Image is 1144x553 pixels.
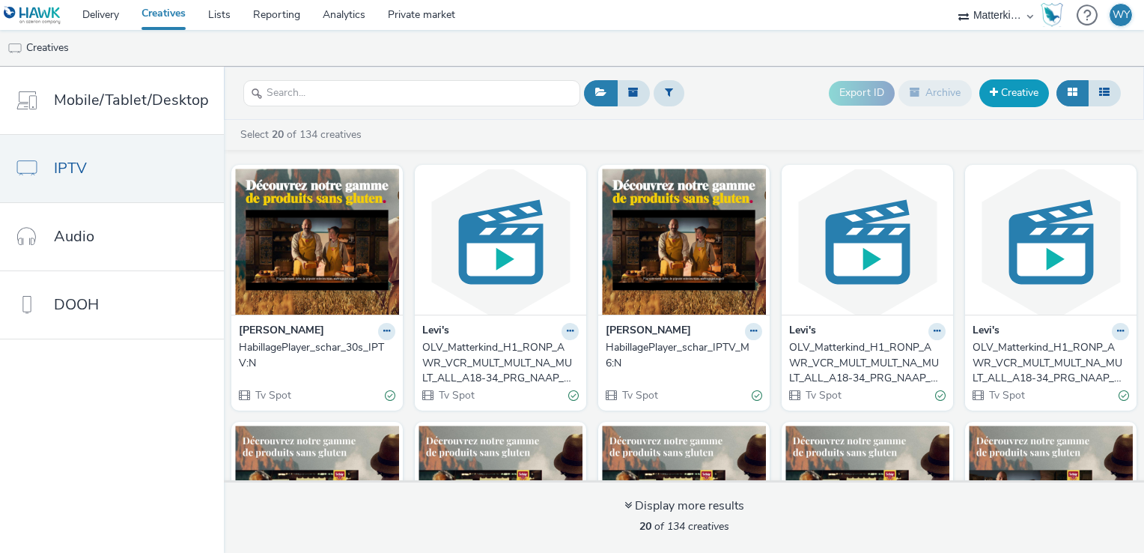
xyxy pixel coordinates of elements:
[54,226,94,247] span: Audio
[1088,80,1121,106] button: Table
[1041,3,1069,27] a: Hawk Academy
[7,41,22,56] img: tv
[789,323,816,340] strong: Levi's
[988,388,1025,402] span: Tv Spot
[639,519,729,534] span: of 134 creatives
[752,387,762,403] div: Valid
[239,340,395,371] a: HabillagePlayer_schar_30s_IPTV:N
[621,388,658,402] span: Tv Spot
[973,340,1129,386] a: OLV_Matterkind_H1_RONP_AWR_VCR_MULT_MULT_NA_MULT_ALL_A18-34_PRG_NAAP_CPM_SSD_15s_NA_CTV_1006 stam...
[606,323,691,340] strong: [PERSON_NAME]
[385,387,395,403] div: Valid
[785,169,949,315] img: OLV_Matterkind_H1_RONP_AWR_VCR_MULT_MULT_NA_MULT_ALL_A18-34_PRG_NAAP_CPM_SSD_15s_NA_CTV_1008 disn...
[437,388,475,402] span: Tv Spot
[422,323,449,340] strong: Levi's
[804,388,842,402] span: Tv Spot
[1056,80,1089,106] button: Grid
[54,89,209,111] span: Mobile/Tablet/Desktop
[935,387,946,403] div: Valid
[272,127,284,142] strong: 20
[973,340,1123,386] div: OLV_Matterkind_H1_RONP_AWR_VCR_MULT_MULT_NA_MULT_ALL_A18-34_PRG_NAAP_CPM_SSD_15s_NA_CTV_1006 stam...
[422,340,573,386] div: OLV_Matterkind_H1_RONP_AWR_VCR_MULT_MULT_NA_MULT_ALL_A18-34_PRG_NAAP_CPM_SSD_15s_NA_CTV_1008 disn...
[606,340,756,371] div: HabillagePlayer_schar_IPTV_M6:N
[239,127,368,142] a: Select of 134 creatives
[54,157,87,179] span: IPTV
[419,169,582,315] img: OLV_Matterkind_H1_RONP_AWR_VCR_MULT_MULT_NA_MULT_ALL_A18-34_PRG_NAAP_CPM_SSD_15s_NA_CTV_1008 disn...
[1041,3,1063,27] img: Hawk Academy
[624,498,744,515] div: Display more results
[606,340,762,371] a: HabillagePlayer_schar_IPTV_M6:N
[422,340,579,386] a: OLV_Matterkind_H1_RONP_AWR_VCR_MULT_MULT_NA_MULT_ALL_A18-34_PRG_NAAP_CPM_SSD_15s_NA_CTV_1008 disn...
[254,388,291,402] span: Tv Spot
[568,387,579,403] div: Valid
[789,340,946,386] a: OLV_Matterkind_H1_RONP_AWR_VCR_MULT_MULT_NA_MULT_ALL_A18-34_PRG_NAAP_CPM_SSD_15s_NA_CTV_1008 disn...
[239,323,324,340] strong: [PERSON_NAME]
[4,6,61,25] img: undefined Logo
[829,81,895,105] button: Export ID
[898,80,972,106] button: Archive
[639,519,651,534] strong: 20
[789,340,940,386] div: OLV_Matterkind_H1_RONP_AWR_VCR_MULT_MULT_NA_MULT_ALL_A18-34_PRG_NAAP_CPM_SSD_15s_NA_CTV_1008 disn...
[235,169,399,315] img: HabillagePlayer_schar_30s_IPTV:N visual
[1119,387,1129,403] div: Valid
[243,80,580,106] input: Search...
[602,169,766,315] img: HabillagePlayer_schar_IPTV_M6:N visual
[1113,4,1130,26] div: WY
[979,79,1049,106] a: Creative
[973,323,1000,340] strong: Levi's
[54,294,99,315] span: DOOH
[969,169,1133,315] img: OLV_Matterkind_H1_RONP_AWR_VCR_MULT_MULT_NA_MULT_ALL_A18-34_PRG_NAAP_CPM_SSD_15s_NA_CTV_1006 stam...
[239,340,389,371] div: HabillagePlayer_schar_30s_IPTV:N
